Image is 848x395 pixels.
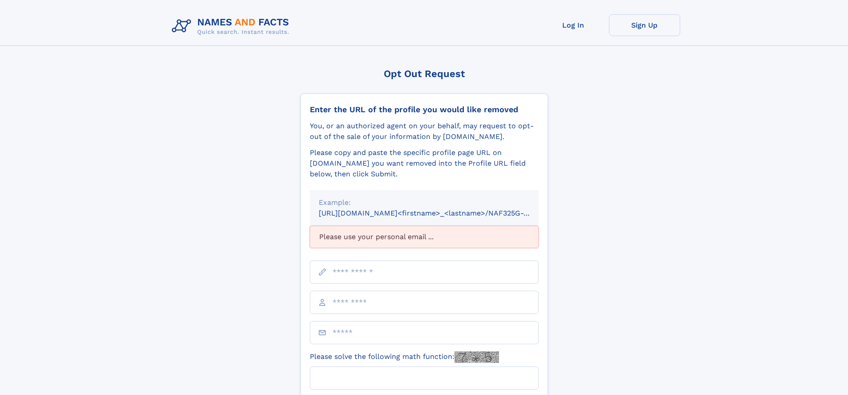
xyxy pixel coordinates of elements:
img: Logo Names and Facts [168,14,296,38]
small: [URL][DOMAIN_NAME]<firstname>_<lastname>/NAF325G-xxxxxxxx [319,209,556,217]
a: Sign Up [609,14,680,36]
div: Enter the URL of the profile you would like removed [310,105,539,114]
a: Log In [538,14,609,36]
label: Please solve the following math function: [310,351,499,363]
div: Example: [319,197,530,208]
div: You, or an authorized agent on your behalf, may request to opt-out of the sale of your informatio... [310,121,539,142]
div: Please use your personal email ... [310,226,539,248]
div: Please copy and paste the specific profile page URL on [DOMAIN_NAME] you want removed into the Pr... [310,147,539,179]
div: Opt Out Request [300,68,548,79]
